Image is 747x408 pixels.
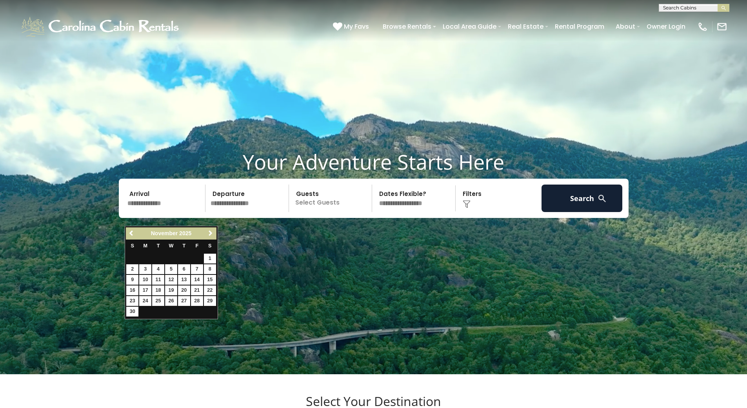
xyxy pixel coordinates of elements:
a: 2 [126,264,138,274]
a: 6 [178,264,190,274]
a: My Favs [333,22,371,32]
a: 15 [204,275,216,285]
span: Friday [195,243,198,249]
span: Previous [129,230,135,236]
button: Search [542,185,623,212]
a: 14 [191,275,203,285]
span: 2025 [179,230,191,236]
a: 24 [139,296,151,306]
img: search-regular-white.png [597,194,607,203]
a: 8 [204,264,216,274]
a: Local Area Guide [439,20,500,33]
span: Monday [143,243,147,249]
img: filter--v1.png [463,200,471,208]
span: Sunday [131,243,134,249]
a: 1 [204,254,216,263]
h1: Your Adventure Starts Here [6,150,741,174]
a: 20 [178,285,190,295]
span: Saturday [208,243,211,249]
a: 28 [191,296,203,306]
p: Select Guests [291,185,372,212]
a: Browse Rentals [379,20,435,33]
a: 22 [204,285,216,295]
a: 13 [178,275,190,285]
a: 19 [165,285,177,295]
span: Wednesday [169,243,174,249]
img: phone-regular-white.png [697,21,708,32]
a: 21 [191,285,203,295]
span: November [151,230,178,236]
a: Rental Program [551,20,608,33]
a: Owner Login [643,20,689,33]
a: 30 [126,307,138,317]
a: 3 [139,264,151,274]
a: 7 [191,264,203,274]
img: White-1-1-2.png [20,15,182,38]
a: Next [206,229,216,238]
a: 17 [139,285,151,295]
a: 23 [126,296,138,306]
a: Previous [127,229,136,238]
a: 5 [165,264,177,274]
a: 25 [152,296,164,306]
a: 27 [178,296,190,306]
a: Real Estate [504,20,547,33]
a: 29 [204,296,216,306]
a: 4 [152,264,164,274]
a: About [612,20,639,33]
span: Thursday [183,243,186,249]
a: 18 [152,285,164,295]
a: 9 [126,275,138,285]
a: 10 [139,275,151,285]
a: 16 [126,285,138,295]
span: My Favs [344,22,369,31]
a: 12 [165,275,177,285]
a: 26 [165,296,177,306]
img: mail-regular-white.png [716,21,727,32]
a: 11 [152,275,164,285]
span: Next [207,230,214,236]
span: Tuesday [157,243,160,249]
